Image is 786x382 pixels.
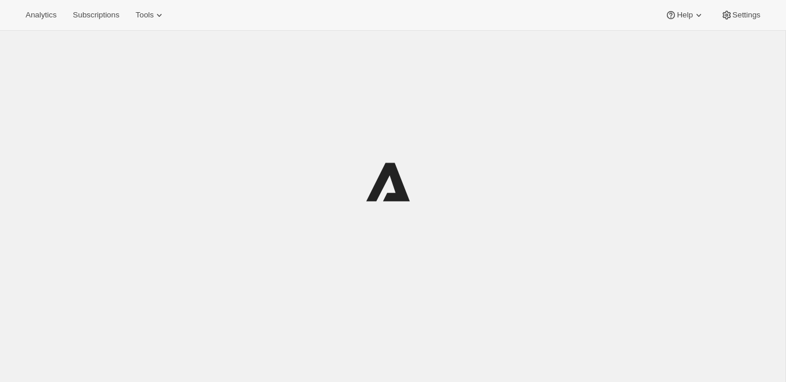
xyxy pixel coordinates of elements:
[658,7,711,23] button: Help
[66,7,126,23] button: Subscriptions
[135,10,153,20] span: Tools
[128,7,172,23] button: Tools
[714,7,767,23] button: Settings
[73,10,119,20] span: Subscriptions
[733,10,760,20] span: Settings
[677,10,692,20] span: Help
[19,7,63,23] button: Analytics
[26,10,56,20] span: Analytics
